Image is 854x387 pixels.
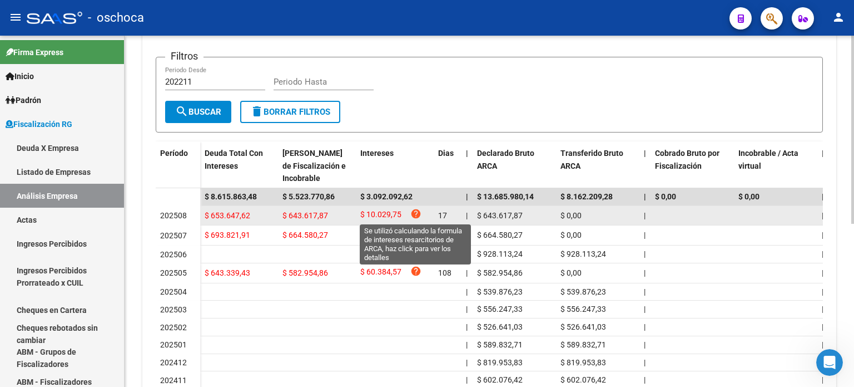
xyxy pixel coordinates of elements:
[816,349,843,376] iframe: Intercom live chat
[205,211,250,220] span: $ 653.647,62
[560,375,606,384] span: $ 602.076,42
[466,358,468,367] span: |
[356,141,434,190] datatable-header-cell: Intereses
[165,101,231,123] button: Buscar
[644,358,646,367] span: |
[282,149,346,183] span: [PERSON_NAME] de Fiscalización e Incobrable
[822,268,823,277] span: |
[466,340,468,349] span: |
[466,287,468,296] span: |
[655,149,719,170] span: Cobrado Bruto por Fiscalización
[560,340,606,349] span: $ 589.832,71
[282,192,335,201] span: $ 5.523.770,86
[160,376,187,385] span: 202411
[160,211,187,220] span: 202508
[466,231,468,239] span: |
[466,268,468,277] span: |
[466,211,468,220] span: |
[477,358,523,367] span: $ 819.953,83
[438,268,451,277] span: 108
[160,149,188,158] span: Período
[477,375,523,384] span: $ 602.076,42
[438,231,447,239] span: 48
[473,141,556,190] datatable-header-cell: Declarado Bruto ARCA
[822,231,823,239] span: |
[644,268,646,277] span: |
[160,287,187,296] span: 202504
[160,305,187,314] span: 202503
[477,149,534,170] span: Declarado Bruto ARCA
[817,141,828,190] datatable-header-cell: |
[560,231,582,239] span: $ 0,00
[160,358,187,367] span: 202412
[160,323,187,332] span: 202502
[477,287,523,296] span: $ 539.876,23
[205,192,257,201] span: $ 8.615.863,48
[360,228,401,243] span: $ 29.241,64
[651,141,734,190] datatable-header-cell: Cobrado Bruto por Fiscalización
[644,211,646,220] span: |
[205,231,250,239] span: $ 693.821,91
[360,208,401,223] span: $ 10.029,75
[466,305,468,313] span: |
[466,322,468,331] span: |
[477,231,523,239] span: $ 664.580,27
[822,322,823,331] span: |
[6,70,34,82] span: Inicio
[466,249,468,258] span: |
[6,46,63,58] span: Firma Express
[160,268,187,277] span: 202505
[9,11,22,24] mat-icon: menu
[250,107,330,117] span: Borrar Filtros
[644,249,646,258] span: |
[175,105,188,118] mat-icon: search
[466,192,468,201] span: |
[738,149,798,170] span: Incobrable / Acta virtual
[160,231,187,240] span: 202507
[560,149,623,170] span: Transferido Bruto ARCA
[205,268,250,277] span: $ 643.339,43
[644,231,646,239] span: |
[560,192,613,201] span: $ 8.162.209,28
[156,141,200,188] datatable-header-cell: Período
[477,192,534,201] span: $ 13.685.980,14
[410,228,421,239] i: help
[822,340,823,349] span: |
[6,118,72,130] span: Fiscalización RG
[560,322,606,331] span: $ 526.641,03
[410,208,421,219] i: help
[560,268,582,277] span: $ 0,00
[477,340,523,349] span: $ 589.832,71
[278,141,356,190] datatable-header-cell: Deuda Bruta Neto de Fiscalización e Incobrable
[410,266,421,277] i: help
[240,101,340,123] button: Borrar Filtros
[461,141,473,190] datatable-header-cell: |
[556,141,639,190] datatable-header-cell: Transferido Bruto ARCA
[644,375,646,384] span: |
[88,6,144,30] span: - oschoca
[205,149,263,170] span: Deuda Total Con Intereses
[160,340,187,349] span: 202501
[6,94,41,106] span: Padrón
[434,141,461,190] datatable-header-cell: Dias
[360,266,401,281] span: $ 60.384,57
[477,249,523,258] span: $ 928.113,24
[822,192,824,201] span: |
[738,192,759,201] span: $ 0,00
[639,141,651,190] datatable-header-cell: |
[560,249,606,258] span: $ 928.113,24
[832,11,845,24] mat-icon: person
[438,211,447,220] span: 17
[560,358,606,367] span: $ 819.953,83
[477,268,523,277] span: $ 582.954,86
[477,305,523,313] span: $ 556.247,33
[466,375,468,384] span: |
[560,211,582,220] span: $ 0,00
[822,149,824,158] span: |
[250,105,264,118] mat-icon: delete
[822,287,823,296] span: |
[165,48,203,64] h3: Filtros
[644,192,646,201] span: |
[644,305,646,313] span: |
[477,322,523,331] span: $ 526.641,03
